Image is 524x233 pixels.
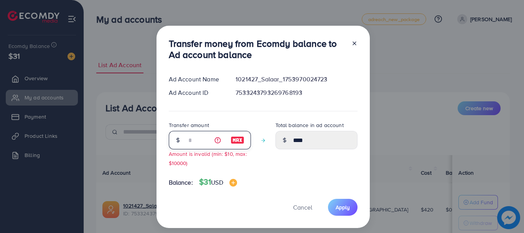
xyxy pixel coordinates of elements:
div: Ad Account ID [163,88,230,97]
img: image [231,136,244,145]
span: Cancel [293,203,312,212]
div: 1021427_Salaar_1753970024723 [229,75,363,84]
span: Balance: [169,178,193,187]
small: Amount is invalid (min: $10, max: $10000) [169,150,247,166]
label: Total balance in ad account [275,121,344,129]
button: Cancel [283,199,322,215]
div: Ad Account Name [163,75,230,84]
h4: $31 [199,177,237,187]
h3: Transfer money from Ecomdy balance to Ad account balance [169,38,345,60]
span: USD [211,178,223,187]
button: Apply [328,199,358,215]
div: 7533243793269768193 [229,88,363,97]
label: Transfer amount [169,121,209,129]
img: image [229,179,237,187]
span: Apply [336,203,350,211]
